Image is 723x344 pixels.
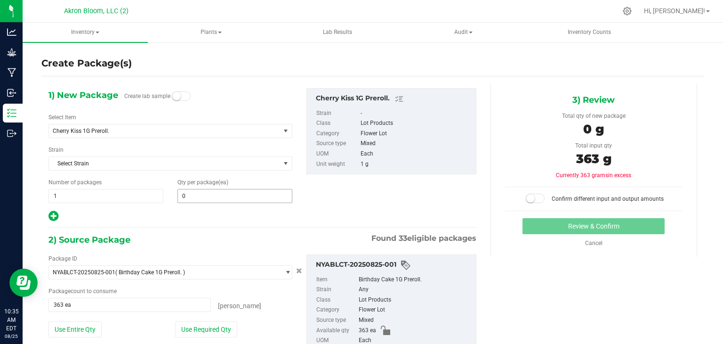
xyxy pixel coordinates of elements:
[275,23,400,42] a: Lab Results
[7,129,16,138] inline-svg: Outbound
[124,89,170,103] label: Create lab sample
[293,264,305,278] button: Cancel button
[23,23,148,42] a: Inventory
[401,23,526,42] a: Audit
[575,142,612,149] span: Total input qty
[401,23,525,42] span: Audit
[175,321,237,337] button: Use Required Qty
[280,266,291,279] span: select
[316,118,359,129] label: Class
[310,28,365,36] span: Lab Results
[316,260,471,271] div: NYABLCT-20250825-001
[359,315,471,326] div: Mixed
[7,27,16,37] inline-svg: Analytics
[48,179,102,186] span: Number of packages
[316,93,471,105] div: Cherry Kiss 1G Preroll.
[48,146,64,154] label: Strain
[280,124,291,138] span: select
[316,149,359,159] label: UOM
[48,233,130,247] span: 2) Source Package
[585,240,602,246] a: Cancel
[48,113,76,122] label: Select Item
[53,128,267,134] span: Cherry Kiss 1G Preroll.
[178,189,292,203] input: 0
[316,295,357,305] label: Class
[218,179,228,186] span: (ea)
[361,129,471,139] div: Flower Lot
[399,234,407,243] span: 33
[644,7,705,15] span: Hi, [PERSON_NAME]!
[71,288,85,295] span: count
[48,255,77,262] span: Package ID
[49,189,163,203] input: 1
[359,285,471,295] div: Any
[316,326,357,336] label: Available qty
[576,151,611,166] span: 363 g
[280,157,291,170] span: select
[556,172,631,179] span: Currently 363 grams
[361,118,471,129] div: Lot Products
[361,159,471,170] div: 1 g
[316,129,359,139] label: Category
[115,269,185,276] span: ( Birthday Cake 1G Preroll. )
[49,157,280,170] span: Select Strain
[316,139,359,149] label: Source type
[371,233,476,244] span: Found eligible packages
[359,275,471,285] div: Birthday Cake 1G Preroll.
[316,275,357,285] label: Item
[316,108,359,119] label: Strain
[316,285,357,295] label: Strain
[359,305,471,315] div: Flower Lot
[359,326,376,336] span: 363 ea
[361,149,471,159] div: Each
[177,179,228,186] span: Qty per package
[48,288,117,295] span: Package to consume
[49,298,210,311] input: 363 ea
[621,7,633,16] div: Manage settings
[48,88,118,102] span: 1) New Package
[7,88,16,98] inline-svg: Inbound
[48,321,102,337] button: Use Entire Qty
[149,23,274,42] a: Plants
[41,57,132,70] h4: Create Package(s)
[522,218,665,234] button: Review & Confirm
[555,28,624,36] span: Inventory Counts
[583,122,604,137] span: 0 g
[64,7,129,15] span: Akron Bloom, LLC (2)
[7,68,16,77] inline-svg: Manufacturing
[7,108,16,118] inline-svg: Inventory
[608,172,631,179] span: in excess
[9,269,38,297] iframe: Resource center
[361,139,471,149] div: Mixed
[316,305,357,315] label: Category
[4,333,18,340] p: 08/25
[316,315,357,326] label: Source type
[7,48,16,57] inline-svg: Grow
[218,302,261,310] span: [PERSON_NAME]
[359,295,471,305] div: Lot Products
[552,196,664,202] span: Confirm different input and output amounts
[562,113,626,119] span: Total qty of new package
[149,23,273,42] span: Plants
[527,23,652,42] a: Inventory Counts
[361,108,471,119] div: -
[48,215,58,221] span: Add new output
[53,269,115,276] span: NYABLCT-20250825-001
[316,159,359,170] label: Unit weight
[4,307,18,333] p: 10:35 AM EDT
[572,93,615,107] span: 3) Review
